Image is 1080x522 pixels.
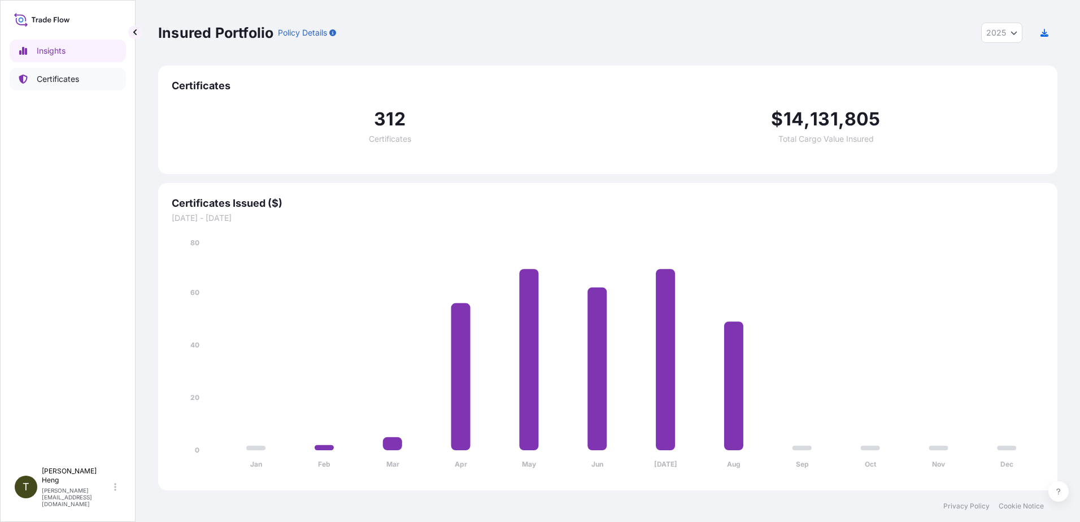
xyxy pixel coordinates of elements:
[37,73,79,85] p: Certificates
[932,460,946,468] tspan: Nov
[804,110,810,128] span: ,
[386,460,399,468] tspan: Mar
[190,288,199,297] tspan: 60
[190,341,199,349] tspan: 40
[42,487,112,507] p: [PERSON_NAME][EMAIL_ADDRESS][DOMAIN_NAME]
[986,27,1006,38] span: 2025
[10,40,126,62] a: Insights
[654,460,677,468] tspan: [DATE]
[172,79,1044,93] span: Certificates
[810,110,838,128] span: 131
[23,481,29,493] span: T
[190,393,199,402] tspan: 20
[844,110,881,128] span: 805
[190,238,199,247] tspan: 80
[796,460,809,468] tspan: Sep
[727,460,741,468] tspan: Aug
[1000,460,1013,468] tspan: Dec
[455,460,467,468] tspan: Apr
[158,24,273,42] p: Insured Portfolio
[172,212,1044,224] span: [DATE] - [DATE]
[195,446,199,454] tspan: 0
[943,502,990,511] a: Privacy Policy
[783,110,804,128] span: 14
[522,460,537,468] tspan: May
[374,110,406,128] span: 312
[778,135,874,143] span: Total Cargo Value Insured
[865,460,877,468] tspan: Oct
[838,110,844,128] span: ,
[250,460,262,468] tspan: Jan
[42,467,112,485] p: [PERSON_NAME] Heng
[37,45,66,56] p: Insights
[278,27,327,38] p: Policy Details
[10,68,126,90] a: Certificates
[318,460,330,468] tspan: Feb
[999,502,1044,511] a: Cookie Notice
[369,135,411,143] span: Certificates
[771,110,783,128] span: $
[172,197,1044,210] span: Certificates Issued ($)
[981,23,1022,43] button: Year Selector
[591,460,603,468] tspan: Jun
